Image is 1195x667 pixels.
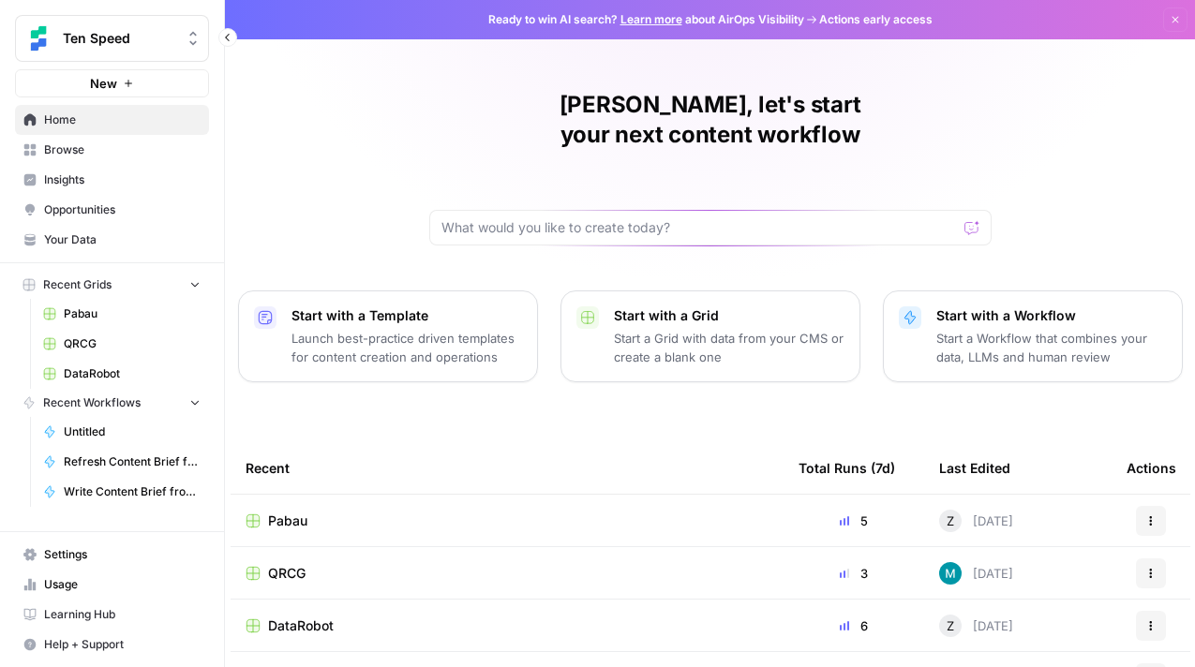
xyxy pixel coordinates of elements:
button: Start with a TemplateLaunch best-practice driven templates for content creation and operations [238,290,538,382]
span: Pabau [268,511,307,530]
a: Pabau [35,299,209,329]
p: Start with a Grid [614,306,844,325]
span: Recent Grids [43,276,112,293]
a: Settings [15,540,209,570]
a: Insights [15,165,209,195]
span: Pabau [64,305,201,322]
button: Workspace: Ten Speed [15,15,209,62]
a: Browse [15,135,209,165]
a: Your Data [15,225,209,255]
p: Launch best-practice driven templates for content creation and operations [291,329,522,366]
button: New [15,69,209,97]
div: [DATE] [939,510,1013,532]
div: Last Edited [939,442,1010,494]
a: Learning Hub [15,600,209,630]
span: Ten Speed [63,29,176,48]
span: Insights [44,171,201,188]
a: Home [15,105,209,135]
span: Browse [44,141,201,158]
span: Untitled [64,423,201,440]
div: [DATE] [939,615,1013,637]
a: Opportunities [15,195,209,225]
span: DataRobot [64,365,201,382]
a: QRCG [35,329,209,359]
button: Recent Grids [15,271,209,299]
a: DataRobot [246,616,769,635]
span: Settings [44,546,201,563]
div: Total Runs (7d) [799,442,895,494]
a: Pabau [246,511,769,530]
span: Recent Workflows [43,394,141,411]
img: Ten Speed Logo [22,22,55,55]
div: 3 [799,564,909,583]
p: Start with a Workflow [936,306,1167,325]
span: DataRobot [268,616,334,635]
div: 5 [799,511,909,530]
span: Actions early access [819,11,933,28]
span: QRCG [64,335,201,352]
span: Refresh Content Brief from Keyword [DEV] [64,453,201,470]
span: QRCG [268,564,306,583]
span: Your Data [44,231,201,248]
span: Ready to win AI search? about AirOps Visibility [488,11,804,28]
span: Z [947,511,954,530]
div: Actions [1127,442,1176,494]
div: Recent [246,442,769,494]
a: Untitled [35,417,209,447]
span: Write Content Brief from Keyword [DEV] [64,483,201,500]
a: QRCG [246,564,769,583]
span: Z [947,616,954,635]
span: Learning Hub [44,606,201,623]
input: What would you like to create today? [441,218,957,237]
span: Opportunities [44,201,201,218]
a: Learn more [620,12,682,26]
a: Refresh Content Brief from Keyword [DEV] [35,447,209,477]
span: New [90,74,117,93]
h1: [PERSON_NAME], let's start your next content workflow [429,90,992,150]
button: Help + Support [15,630,209,660]
button: Start with a WorkflowStart a Workflow that combines your data, LLMs and human review [883,290,1183,382]
button: Recent Workflows [15,389,209,417]
a: Usage [15,570,209,600]
span: Usage [44,576,201,593]
span: Help + Support [44,636,201,653]
a: DataRobot [35,359,209,389]
p: Start a Grid with data from your CMS or create a blank one [614,329,844,366]
span: Home [44,111,201,128]
div: [DATE] [939,562,1013,585]
p: Start with a Template [291,306,522,325]
div: 6 [799,616,909,635]
p: Start a Workflow that combines your data, LLMs and human review [936,329,1167,366]
a: Write Content Brief from Keyword [DEV] [35,477,209,507]
img: 9k9gt13slxq95qn7lcfsj5lxmi7v [939,562,962,585]
button: Start with a GridStart a Grid with data from your CMS or create a blank one [560,290,860,382]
